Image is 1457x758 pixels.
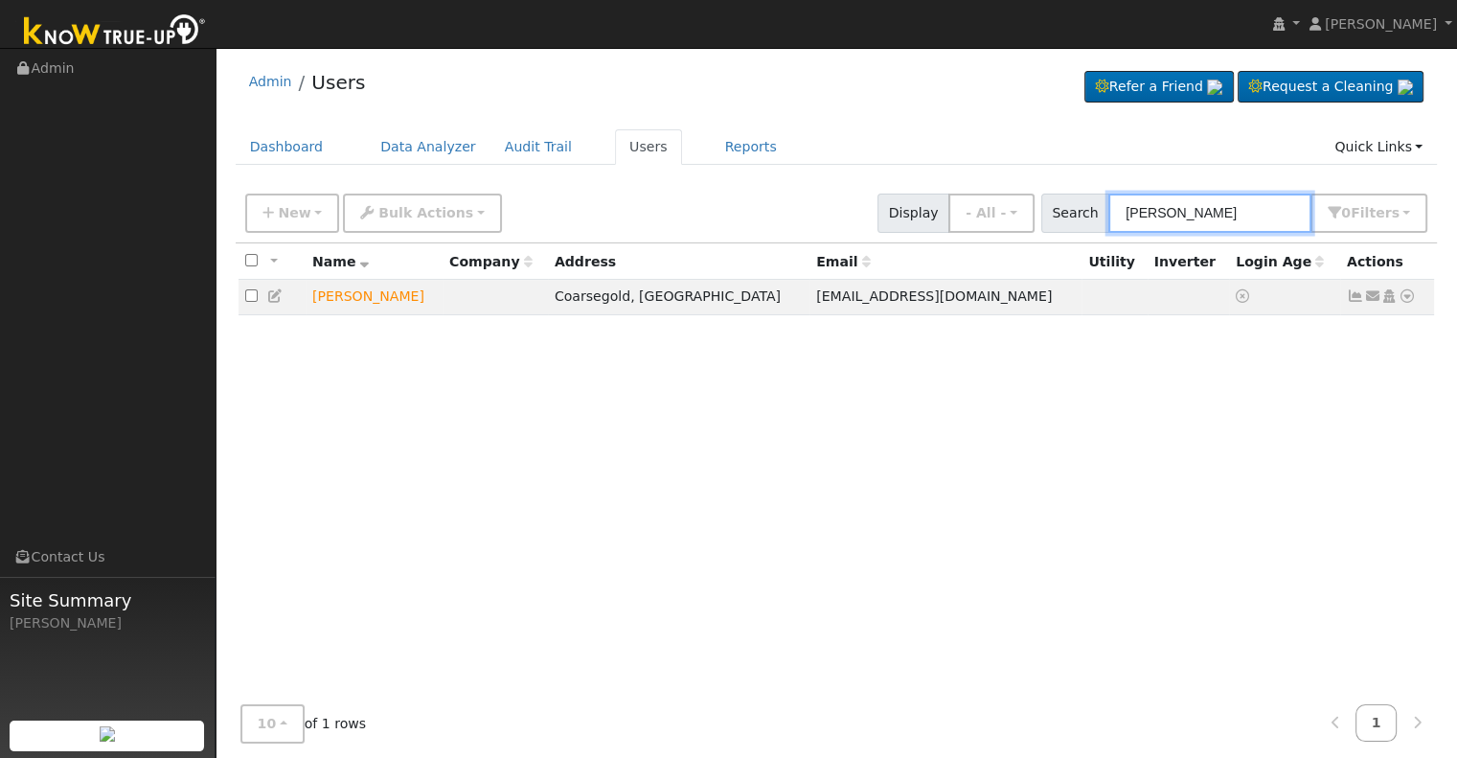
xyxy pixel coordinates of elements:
a: No login access [1236,288,1253,304]
td: Lead [306,280,443,315]
span: s [1391,205,1399,220]
a: Request a Cleaning [1238,71,1423,103]
a: Edit User [267,288,285,304]
span: New [278,205,310,220]
div: Utility [1088,252,1140,272]
span: of 1 rows [240,704,367,744]
a: Not connected [1347,288,1364,304]
img: retrieve [1398,80,1413,95]
button: Bulk Actions [343,194,501,233]
span: Search [1041,194,1109,233]
div: Inverter [1154,252,1222,272]
a: Login As [1380,288,1398,304]
span: Bulk Actions [378,205,473,220]
button: 10 [240,704,305,744]
a: Other actions [1399,287,1416,307]
span: Site Summary [10,587,205,613]
a: Reports [711,129,791,165]
a: Audit Trail [490,129,586,165]
span: [PERSON_NAME] [1325,16,1437,32]
span: 10 [258,716,277,731]
a: Dashboard [236,129,338,165]
a: Quick Links [1320,129,1437,165]
button: - All - [948,194,1035,233]
img: retrieve [1207,80,1222,95]
input: Search [1108,194,1311,233]
span: Name [312,254,369,269]
span: [EMAIL_ADDRESS][DOMAIN_NAME] [816,288,1052,304]
a: Users [615,129,682,165]
button: 0Filters [1310,194,1427,233]
a: Data Analyzer [366,129,490,165]
a: 1 [1355,704,1398,742]
img: retrieve [100,726,115,742]
a: kristicasey@sti.net [1364,287,1381,307]
button: New [245,194,340,233]
a: Users [311,71,365,94]
a: Admin [249,74,292,89]
div: Actions [1347,252,1427,272]
div: [PERSON_NAME] [10,613,205,633]
div: Address [555,252,803,272]
span: Email [816,254,870,269]
span: Company name [449,254,532,269]
img: Know True-Up [14,11,216,54]
span: Days since last login [1236,254,1324,269]
td: Coarsegold, [GEOGRAPHIC_DATA] [548,280,809,315]
span: Filter [1351,205,1400,220]
span: Display [877,194,949,233]
a: Refer a Friend [1084,71,1234,103]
